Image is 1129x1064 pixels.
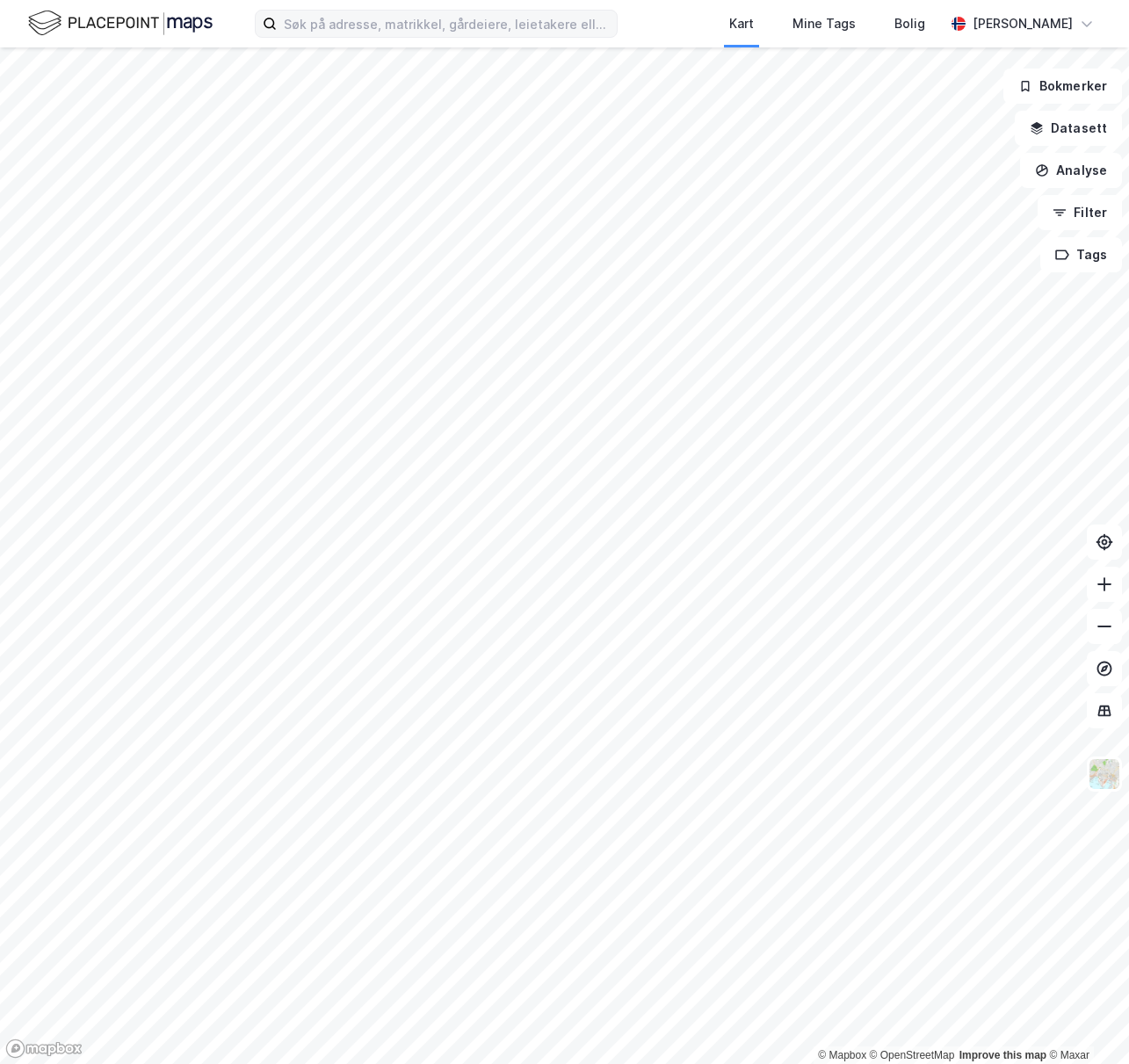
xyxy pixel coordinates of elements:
[1003,69,1122,104] button: Bokmerker
[894,13,925,34] div: Bolig
[870,1049,955,1061] a: OpenStreetMap
[1041,980,1129,1064] div: Kontrollprogram for chat
[973,13,1073,34] div: [PERSON_NAME]
[1041,980,1129,1064] iframe: Chat Widget
[1088,757,1121,791] img: Z
[818,1049,866,1061] a: Mapbox
[1020,153,1122,188] button: Analyse
[28,8,213,39] img: logo.f888ab2527a4732fd821a326f86c7f29.svg
[1015,111,1122,146] button: Datasett
[1038,195,1122,230] button: Filter
[792,13,856,34] div: Mine Tags
[959,1049,1046,1061] a: Improve this map
[277,11,617,37] input: Søk på adresse, matrikkel, gårdeiere, leietakere eller personer
[1040,237,1122,272] button: Tags
[5,1039,83,1059] a: Mapbox homepage
[729,13,754,34] div: Kart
